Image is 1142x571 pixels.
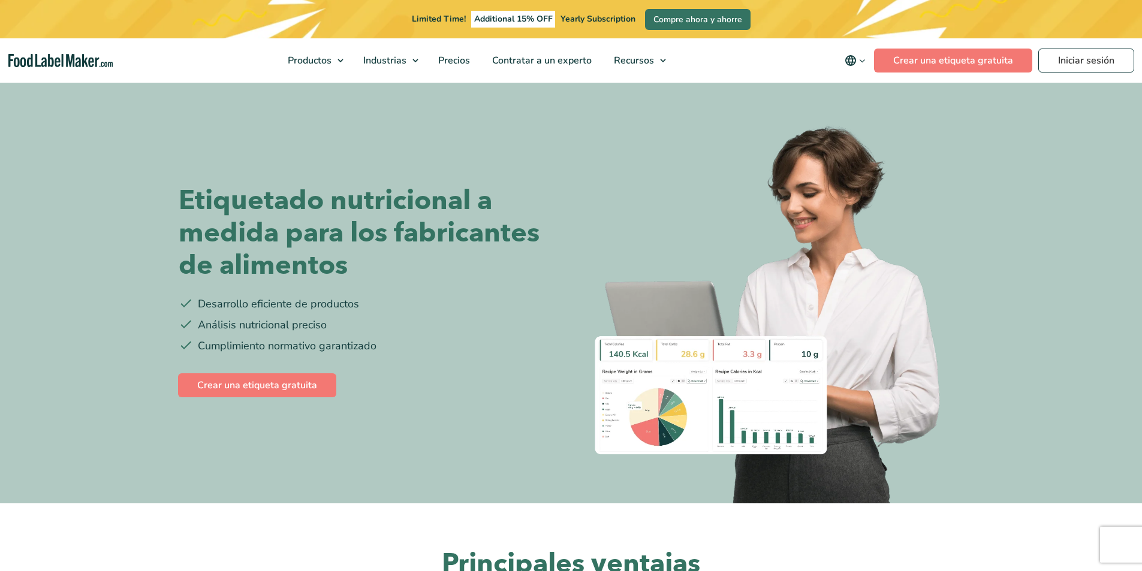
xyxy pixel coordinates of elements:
[284,54,333,67] span: Productos
[561,13,635,25] span: Yearly Subscription
[179,185,562,282] h1: Etiquetado nutricional a medida para los fabricantes de alimentos
[179,338,562,354] li: Cumplimiento normativo garantizado
[481,38,600,83] a: Contratar a un experto
[471,11,556,28] span: Additional 15% OFF
[489,54,593,67] span: Contratar a un experto
[435,54,471,67] span: Precios
[360,54,408,67] span: Industrias
[179,317,562,333] li: Análisis nutricional preciso
[645,9,751,30] a: Compre ahora y ahorre
[610,54,655,67] span: Recursos
[412,13,466,25] span: Limited Time!
[427,38,478,83] a: Precios
[277,38,349,83] a: Productos
[1038,49,1134,72] a: Iniciar sesión
[179,296,562,312] li: Desarrollo eficiente de productos
[178,373,336,397] a: Crear una etiqueta gratuita
[603,38,672,83] a: Recursos
[874,49,1032,72] a: Crear una etiqueta gratuita
[352,38,424,83] a: Industrias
